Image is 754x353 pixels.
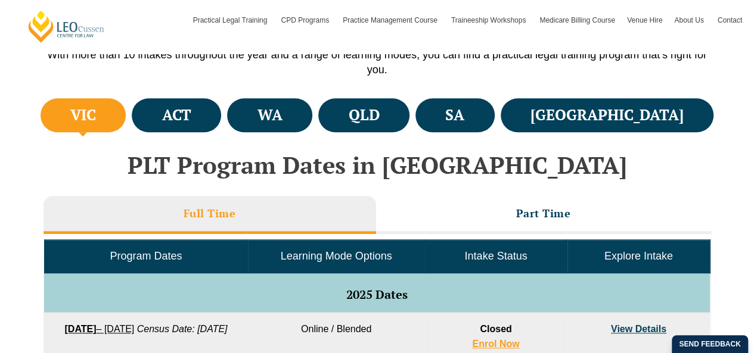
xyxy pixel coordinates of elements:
[668,3,711,38] a: About Us
[184,207,236,220] h3: Full Time
[346,286,408,302] span: 2025 Dates
[530,105,684,125] h4: [GEOGRAPHIC_DATA]
[464,250,527,262] span: Intake Status
[611,324,666,334] a: View Details
[64,324,134,334] a: [DATE]– [DATE]
[516,207,571,220] h3: Part Time
[110,250,182,262] span: Program Dates
[137,324,228,334] em: Census Date: [DATE]
[162,105,191,125] h4: ACT
[27,10,106,43] a: [PERSON_NAME] Centre for Law
[472,339,519,349] a: Enrol Now
[38,152,717,178] h2: PLT Program Dates in [GEOGRAPHIC_DATA]
[604,250,673,262] span: Explore Intake
[337,3,445,38] a: Practice Management Course
[621,3,668,38] a: Venue Hire
[445,3,533,38] a: Traineeship Workshops
[445,105,464,125] h4: SA
[38,48,717,77] p: With more than 10 intakes throughout the year and a range of learning modes, you can find a pract...
[187,3,275,38] a: Practical Legal Training
[70,105,96,125] h4: VIC
[712,3,748,38] a: Contact
[281,250,392,262] span: Learning Mode Options
[348,105,379,125] h4: QLD
[480,324,511,334] span: Closed
[64,324,96,334] strong: [DATE]
[533,3,621,38] a: Medicare Billing Course
[257,105,283,125] h4: WA
[275,3,337,38] a: CPD Programs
